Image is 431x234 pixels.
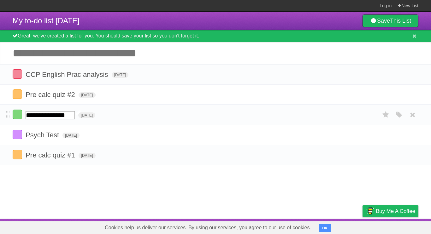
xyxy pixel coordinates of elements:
[379,220,418,232] a: Suggest a feature
[333,220,347,232] a: Terms
[363,14,418,27] a: SaveThis List
[354,220,371,232] a: Privacy
[98,221,317,234] span: Cookies help us deliver our services. By using our services, you agree to our use of cookies.
[26,151,77,159] span: Pre calc quiz #1
[13,69,22,79] label: Done
[79,153,96,158] span: [DATE]
[279,220,292,232] a: About
[366,206,374,216] img: Buy me a coffee
[26,91,77,99] span: Pre calc quiz #2
[376,206,415,217] span: Buy me a coffee
[363,205,418,217] a: Buy me a coffee
[380,110,392,120] label: Star task
[26,71,109,78] span: CCP English Prac analysis
[13,110,22,119] label: Done
[26,131,61,139] span: Psych Test
[13,150,22,159] label: Done
[299,220,325,232] a: Developers
[13,130,22,139] label: Done
[62,133,80,138] span: [DATE]
[319,224,331,232] button: OK
[13,16,80,25] span: My to-do list [DATE]
[390,18,411,24] b: This List
[13,89,22,99] label: Done
[78,112,95,118] span: [DATE]
[79,92,96,98] span: [DATE]
[112,72,129,78] span: [DATE]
